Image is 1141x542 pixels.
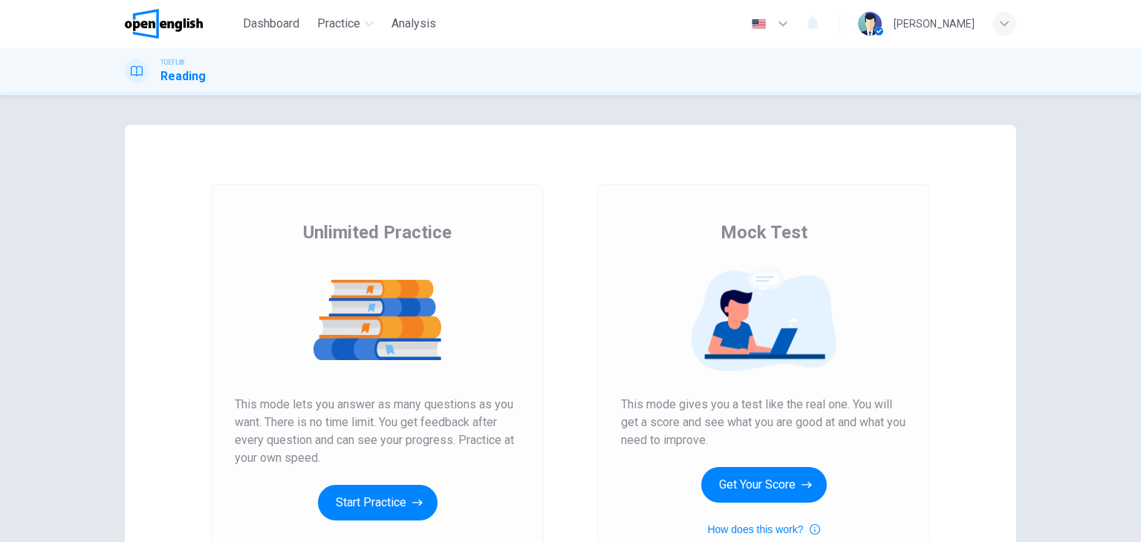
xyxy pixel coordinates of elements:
[621,396,906,449] span: This mode gives you a test like the real one. You will get a score and see what you are good at a...
[318,485,438,520] button: Start Practice
[237,10,305,37] button: Dashboard
[303,221,452,244] span: Unlimited Practice
[391,15,436,33] span: Analysis
[750,19,768,30] img: en
[858,12,882,36] img: Profile picture
[235,396,520,467] span: This mode lets you answer as many questions as you want. There is no time limit. You get feedback...
[386,10,442,37] button: Analysis
[243,15,299,33] span: Dashboard
[125,9,237,39] a: OpenEnglish logo
[125,9,203,39] img: OpenEnglish logo
[721,221,807,244] span: Mock Test
[317,15,360,33] span: Practice
[311,10,380,37] button: Practice
[160,68,206,85] h1: Reading
[701,467,827,503] button: Get Your Score
[894,15,975,33] div: [PERSON_NAME]
[707,520,819,538] button: How does this work?
[160,57,184,68] span: TOEFL®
